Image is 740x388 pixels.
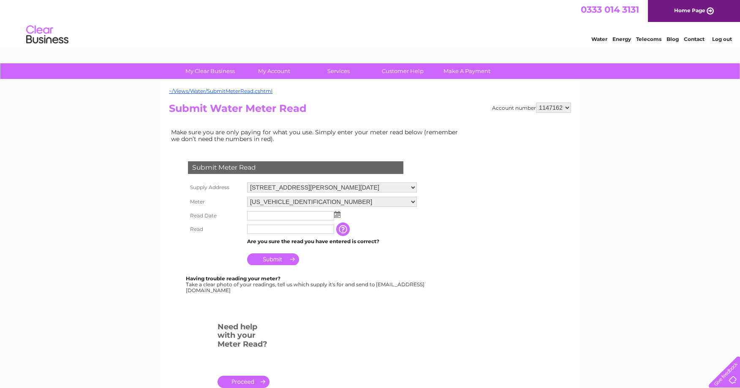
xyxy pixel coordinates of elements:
a: My Clear Business [175,63,245,79]
h2: Submit Water Meter Read [169,103,571,119]
img: logo.png [26,22,69,48]
th: Read [186,222,245,236]
a: Blog [667,36,679,42]
a: Telecoms [636,36,661,42]
a: Services [304,63,373,79]
img: ... [334,211,340,218]
h3: Need help with your Meter Read? [218,321,269,353]
th: Meter [186,195,245,209]
th: Read Date [186,209,245,222]
a: ~/Views/Water/SubmitMeterRead.cshtml [169,88,272,94]
td: Are you sure the read you have entered is correct? [245,236,419,247]
div: Clear Business is a trading name of Verastar Limited (registered in [GEOGRAPHIC_DATA] No. 3667643... [171,5,570,41]
a: Log out [712,36,732,42]
td: Make sure you are only paying for what you use. Simply enter your meter read below (remember we d... [169,127,465,144]
a: Energy [612,36,631,42]
a: Make A Payment [432,63,502,79]
b: Having trouble reading your meter? [186,275,280,282]
a: Customer Help [368,63,438,79]
th: Supply Address [186,180,245,195]
a: Contact [684,36,705,42]
a: Water [591,36,607,42]
div: Submit Meter Read [188,161,403,174]
div: Take a clear photo of your readings, tell us which supply it's for and send to [EMAIL_ADDRESS][DO... [186,276,426,293]
input: Submit [247,253,299,265]
input: Information [336,222,351,236]
div: Account number [492,103,571,113]
a: . [218,376,269,388]
a: 0333 014 3131 [581,4,639,15]
a: My Account [239,63,309,79]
